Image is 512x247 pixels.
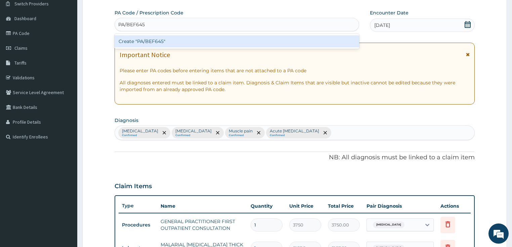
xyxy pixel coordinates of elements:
td: Procedures [119,219,157,231]
span: Dashboard [14,15,36,22]
th: Actions [437,199,471,213]
small: Confirmed [270,134,319,137]
th: Quantity [247,199,286,213]
p: Acute [MEDICAL_DATA] [270,128,319,134]
p: [MEDICAL_DATA] [175,128,212,134]
span: [DATE] [374,22,390,29]
label: Diagnosis [115,117,138,124]
h3: Claim Items [115,183,152,190]
label: Encounter Date [370,9,409,16]
small: Confirmed [122,134,158,137]
p: Muscle pain [229,128,253,134]
th: Total Price [325,199,363,213]
th: Unit Price [286,199,325,213]
span: Claims [14,45,28,51]
span: [MEDICAL_DATA] [373,221,404,228]
span: Tariffs [14,60,27,66]
span: Switch Providers [14,1,49,7]
span: remove selection option [215,130,221,136]
th: Type [119,200,157,212]
small: Confirmed [175,134,212,137]
td: GENERAL PRACTITIONER FIRST OUTPATIENT CONSULTATION [157,215,248,235]
p: [MEDICAL_DATA] [122,128,158,134]
div: Create "PA/BEF645" [115,35,359,47]
th: Pair Diagnosis [363,199,437,213]
span: remove selection option [322,130,328,136]
th: Name [157,199,248,213]
small: Confirmed [229,134,253,137]
p: NB: All diagnosis must be linked to a claim item [115,153,475,162]
h1: Important Notice [120,51,170,58]
p: Please enter PA codes before entering items that are not attached to a PA code [120,67,470,74]
label: PA Code / Prescription Code [115,9,183,16]
span: remove selection option [161,130,167,136]
p: All diagnoses entered must be linked to a claim item. Diagnosis & Claim Items that are visible bu... [120,79,470,93]
span: remove selection option [256,130,262,136]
